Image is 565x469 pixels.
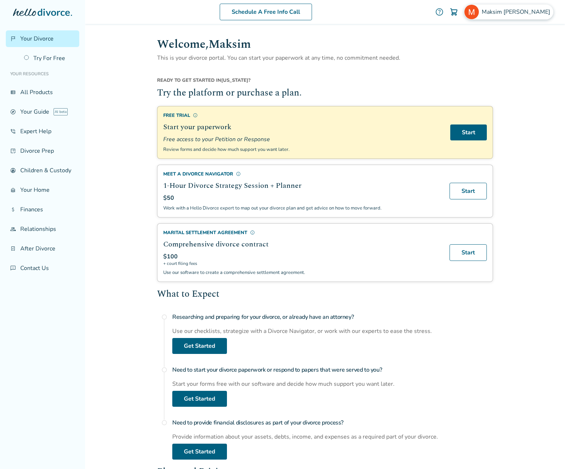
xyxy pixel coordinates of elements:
[6,182,79,198] a: garage_homeYour Home
[163,135,442,143] span: Free access to your Petition or Response
[172,327,493,335] div: Use our checklists, strategize with a Divorce Navigator, or work with our experts to ease the str...
[163,239,441,250] h2: Comprehensive divorce contract
[6,84,79,101] a: view_listAll Products
[157,86,493,100] h2: Try the platform or purchase a plan.
[163,146,442,153] p: Review forms and decide how much support you want later.
[157,77,221,84] span: Ready to get started in
[435,8,444,16] a: help
[6,221,79,237] a: groupRelationships
[6,201,79,218] a: attach_moneyFinances
[450,183,487,199] a: Start
[529,434,565,469] iframe: Chat Widget
[220,4,312,20] a: Schedule A Free Info Call
[172,415,493,430] h4: Need to provide financial disclosures as part of your divorce process?
[6,260,79,276] a: chat_infoContact Us
[482,8,553,16] span: Maksim [PERSON_NAME]
[193,113,198,118] span: info
[163,269,441,276] p: Use our software to create a comprehensive settlement agreement.
[236,172,241,176] span: info
[163,253,178,261] span: $100
[163,261,441,266] span: + court filing fees
[450,244,487,261] a: Start
[157,288,493,301] h2: What to Expect
[163,180,441,191] h2: 1-Hour Divorce Strategy Session + Planner
[6,30,79,47] a: flag_2Your Divorce
[172,338,227,354] a: Get Started
[10,89,16,95] span: view_list
[6,123,79,140] a: phone_in_talkExpert Help
[10,265,16,271] span: chat_info
[172,310,493,324] h4: Researching and preparing for your divorce, or already have an attorney?
[172,363,493,377] h4: Need to start your divorce paperwork or respond to papers that were served to you?
[10,109,16,115] span: explore
[10,148,16,154] span: list_alt_check
[163,171,441,177] div: Meet a divorce navigator
[450,124,487,140] a: Start
[10,36,16,42] span: flag_2
[6,240,79,257] a: bookmark_checkAfter Divorce
[172,380,493,388] div: Start your forms free with our software and decide how much support you want later.
[161,314,167,320] span: radio_button_unchecked
[163,112,442,119] div: Free Trial
[6,162,79,179] a: account_childChildren & Custody
[161,420,167,426] span: radio_button_unchecked
[6,143,79,159] a: list_alt_checkDivorce Prep
[157,77,493,86] div: [US_STATE] ?
[10,168,16,173] span: account_child
[20,50,79,67] a: Try For Free
[10,246,16,252] span: bookmark_check
[161,367,167,373] span: radio_button_unchecked
[20,35,54,43] span: Your Divorce
[163,122,442,132] h2: Start your paperwork
[172,444,227,460] a: Get Started
[54,108,68,115] span: AI beta
[10,226,16,232] span: group
[10,187,16,193] span: garage_home
[163,194,174,202] span: $50
[157,53,493,63] p: This is your divorce portal. You can start your paperwork at any time, no commitment needed.
[6,67,79,81] li: Your Resources
[464,5,479,19] img: Maksim Shmukler
[10,207,16,212] span: attach_money
[450,8,458,16] img: Cart
[250,230,255,235] span: info
[157,35,493,53] h1: Welcome, Maksim
[163,229,441,236] div: Marital Settlement Agreement
[10,128,16,134] span: phone_in_talk
[172,433,493,441] div: Provide information about your assets, debts, income, and expenses as a required part of your div...
[163,205,441,211] p: Work with a Hello Divorce expert to map out your divorce plan and get advice on how to move forward.
[6,103,79,120] a: exploreYour GuideAI beta
[172,391,227,407] a: Get Started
